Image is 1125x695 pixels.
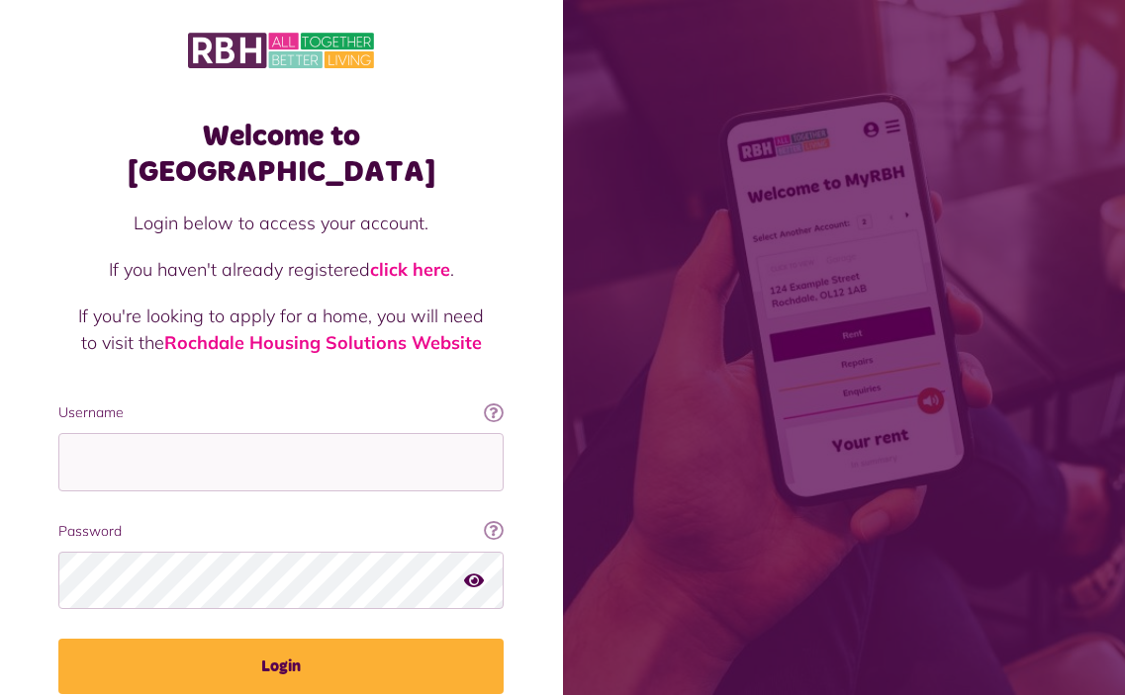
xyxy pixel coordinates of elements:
[58,402,504,423] label: Username
[58,521,504,542] label: Password
[58,119,504,190] h1: Welcome to [GEOGRAPHIC_DATA]
[58,639,504,694] button: Login
[78,303,484,356] p: If you're looking to apply for a home, you will need to visit the
[370,258,450,281] a: click here
[78,210,484,236] p: Login below to access your account.
[164,331,482,354] a: Rochdale Housing Solutions Website
[188,30,374,71] img: MyRBH
[78,256,484,283] p: If you haven't already registered .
